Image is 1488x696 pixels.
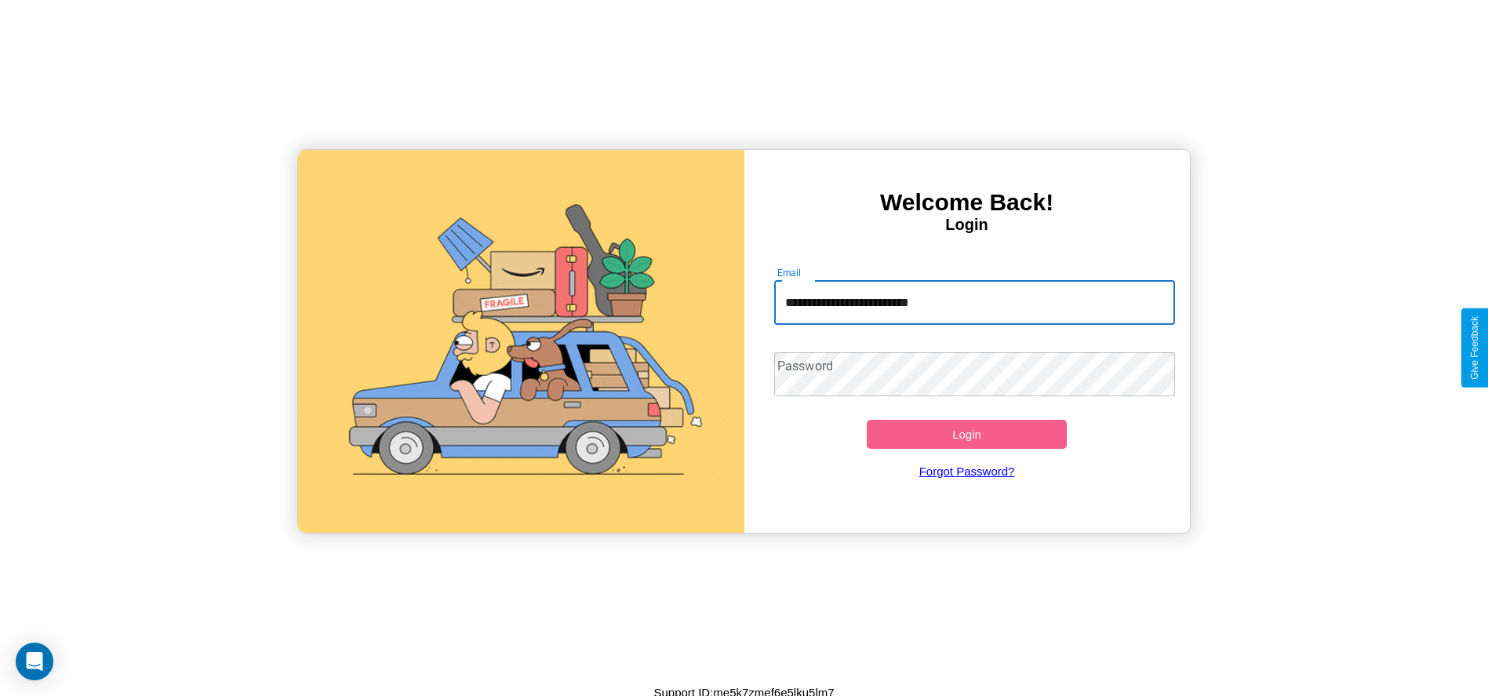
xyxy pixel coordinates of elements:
[298,150,744,533] img: gif
[744,216,1190,234] h4: Login
[766,449,1167,494] a: Forgot Password?
[744,189,1190,216] h3: Welcome Back!
[16,643,53,680] div: Open Intercom Messenger
[867,420,1068,449] button: Login
[777,266,802,279] label: Email
[1469,316,1480,380] div: Give Feedback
